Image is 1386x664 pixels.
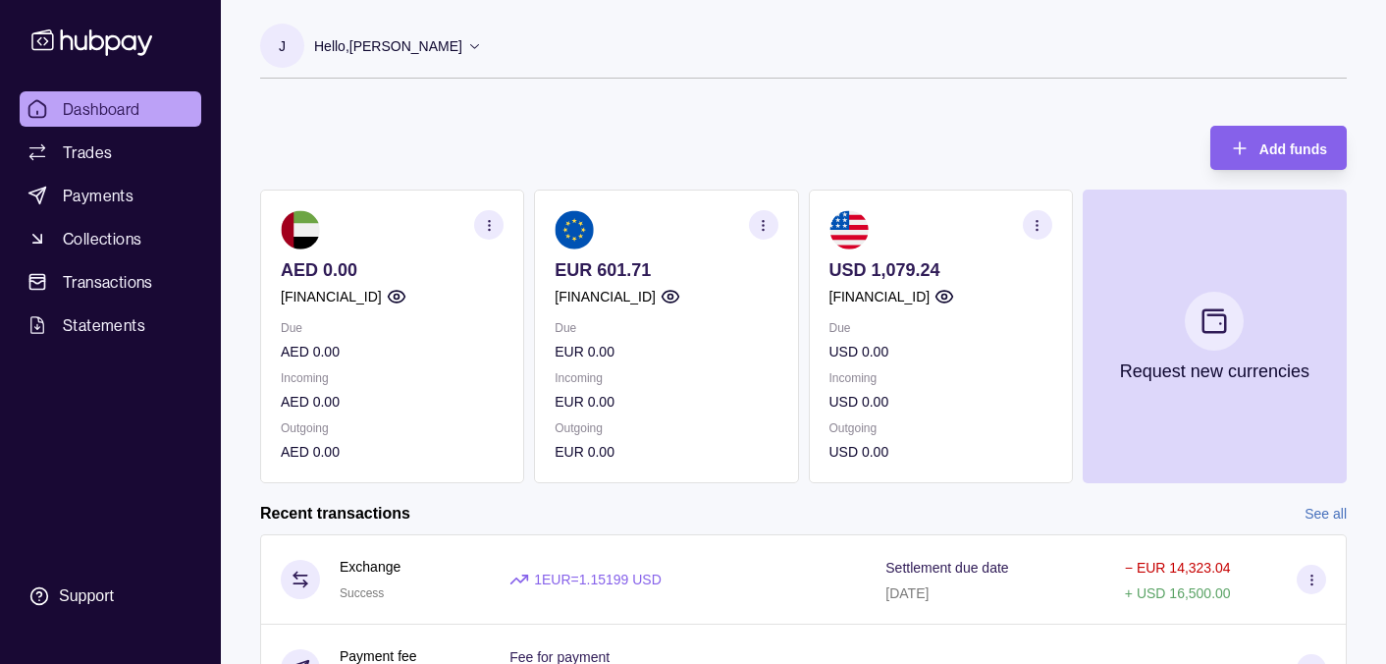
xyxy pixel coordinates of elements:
[555,286,656,307] p: [FINANCIAL_ID]
[885,585,929,601] p: [DATE]
[829,391,1052,413] p: USD 0.00
[281,286,382,307] p: [FINANCIAL_ID]
[555,259,777,281] p: EUR 601.71
[63,227,141,250] span: Collections
[555,210,594,249] img: eu
[20,91,201,127] a: Dashboard
[20,264,201,300] a: Transactions
[20,135,201,170] a: Trades
[555,391,777,413] p: EUR 0.00
[555,317,777,339] p: Due
[279,35,286,57] p: J
[20,178,201,213] a: Payments
[20,307,201,343] a: Statements
[829,317,1052,339] p: Due
[63,313,145,337] span: Statements
[1120,360,1309,382] p: Request new currencies
[534,569,662,590] p: 1 EUR = 1.15199 USD
[281,317,504,339] p: Due
[20,576,201,617] a: Support
[281,210,320,249] img: ae
[1083,190,1347,483] button: Request new currencies
[63,270,153,294] span: Transactions
[63,140,112,164] span: Trades
[340,586,384,600] span: Success
[1259,141,1327,157] span: Add funds
[1210,126,1347,170] button: Add funds
[1125,560,1231,576] p: − EUR 14,323.04
[281,367,504,389] p: Incoming
[281,441,504,463] p: AED 0.00
[314,35,462,57] p: Hello, [PERSON_NAME]
[829,341,1052,362] p: USD 0.00
[555,341,777,362] p: EUR 0.00
[281,417,504,439] p: Outgoing
[829,417,1052,439] p: Outgoing
[1305,503,1347,525] a: See all
[829,286,931,307] p: [FINANCIAL_ID]
[281,391,504,413] p: AED 0.00
[1125,585,1231,601] p: + USD 16,500.00
[20,221,201,256] a: Collections
[281,259,504,281] p: AED 0.00
[63,184,133,207] span: Payments
[555,417,777,439] p: Outgoing
[829,210,869,249] img: us
[829,259,1052,281] p: USD 1,079.24
[260,503,410,525] h2: Recent transactions
[555,367,777,389] p: Incoming
[829,441,1052,463] p: USD 0.00
[340,556,400,578] p: Exchange
[63,97,140,121] span: Dashboard
[59,585,114,607] div: Support
[555,441,777,463] p: EUR 0.00
[885,560,1008,576] p: Settlement due date
[281,341,504,362] p: AED 0.00
[829,367,1052,389] p: Incoming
